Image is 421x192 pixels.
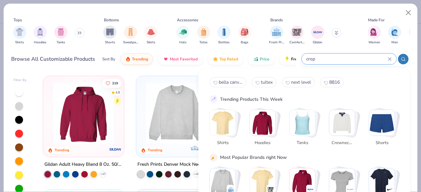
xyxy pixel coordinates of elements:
[370,28,378,36] img: Women Image
[391,28,398,36] img: Men Image
[199,40,208,45] span: Totes
[252,139,273,146] span: Hoodies
[54,26,67,45] div: filter for Tanks
[368,26,381,45] div: filter for Women
[210,154,216,160] img: party_popper.gif
[331,139,353,146] span: Crewnecks
[329,79,340,85] span: 8816
[104,17,119,23] div: Bottoms
[198,78,215,88] button: Like
[158,53,203,65] button: Most Favorited
[176,26,189,45] button: filter button
[320,77,344,87] button: 88163
[132,56,148,62] span: Trending
[123,40,138,45] span: Sweatpants
[289,40,305,45] span: Comfort Colors
[260,56,269,62] span: Price
[306,55,388,63] input: Try "T-Shirt"
[13,17,22,23] div: Tops
[368,17,384,23] div: Made For
[285,56,290,62] img: flash.gif
[16,28,23,36] img: Shirts Image
[57,28,64,36] img: Tanks Image
[220,96,283,102] div: Trending Products This Week
[210,110,240,149] button: Stack Card Button Shirts
[194,172,199,176] span: + 10
[269,40,284,45] span: Fresh Prints
[213,56,218,62] img: TopRated.gif
[371,139,392,146] span: Shorts
[241,40,248,45] span: Bags
[212,139,233,146] span: Shirts
[103,26,116,45] button: filter button
[270,17,283,23] div: Brands
[112,81,118,85] span: 219
[57,40,65,45] span: Tanks
[282,77,315,87] button: next level2
[123,26,138,45] div: filter for Sweatpants
[269,26,284,45] div: filter for Fresh Prints
[106,28,114,36] img: Shorts Image
[102,78,121,88] button: Like
[37,28,44,36] img: Hoodies Image
[144,26,158,45] button: filter button
[208,53,243,65] button: Top Rated
[103,26,116,45] div: filter for Shorts
[163,56,168,62] img: most_fav.gif
[109,143,122,156] img: Gildan logo
[402,7,415,19] button: Close
[313,40,322,45] span: Gildan
[176,26,189,45] div: filter for Hats
[269,26,284,45] button: filter button
[249,110,280,149] button: Stack Card Button Hoodies
[200,28,207,36] img: Totes Image
[34,26,47,45] div: filter for Hoodies
[248,53,274,65] button: Price
[292,27,302,37] img: Comfort Colors Image
[289,110,319,149] button: Stack Card Button Tanks
[388,26,401,45] button: filter button
[238,26,251,45] div: filter for Bags
[210,96,216,102] img: trend_line.gif
[220,28,228,36] img: Bottles Image
[218,40,230,45] span: Bottles
[291,56,325,62] span: Fresh Prints Flash
[289,110,315,136] img: Tanks
[313,27,323,37] img: Gildan Image
[210,77,246,87] button: bella canvas0
[105,40,115,45] span: Shorts
[11,55,95,63] div: Browse All Customizable Products
[120,53,153,65] button: Trending
[127,28,134,36] img: Sweatpants Image
[34,26,47,45] button: filter button
[238,26,251,45] button: filter button
[54,26,67,45] button: filter button
[289,26,305,45] div: filter for Comfort Colors
[197,26,210,45] button: filter button
[117,83,185,144] img: a164e800-7022-4571-a324-30c76f641635
[217,26,231,45] div: filter for Bottles
[13,26,26,45] div: filter for Shirts
[179,40,186,45] span: Hats
[219,56,238,62] span: Top Rated
[311,26,324,45] button: filter button
[241,28,248,36] img: Bags Image
[137,160,216,169] div: Fresh Prints Denver Mock Neck Heavyweight Sweatshirt
[368,26,381,45] button: filter button
[177,17,198,23] div: Accessories
[100,172,105,176] span: + 37
[272,27,282,37] img: Fresh Prints Image
[329,110,355,136] img: Crewnecks
[15,40,24,45] span: Shirts
[34,40,46,45] span: Hoodies
[144,26,158,45] div: filter for Skirts
[219,79,242,85] span: bella canvas
[13,78,27,83] div: Filter By
[311,26,324,45] div: filter for Gildan
[115,90,120,95] div: 4.8
[368,40,380,45] span: Women
[44,160,123,169] div: Gildan Adult Heavy Blend 8 Oz. 50/50 Hooded Sweatshirt
[388,26,401,45] div: filter for Men
[102,56,115,62] div: Sort By
[252,77,277,87] button: tultex1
